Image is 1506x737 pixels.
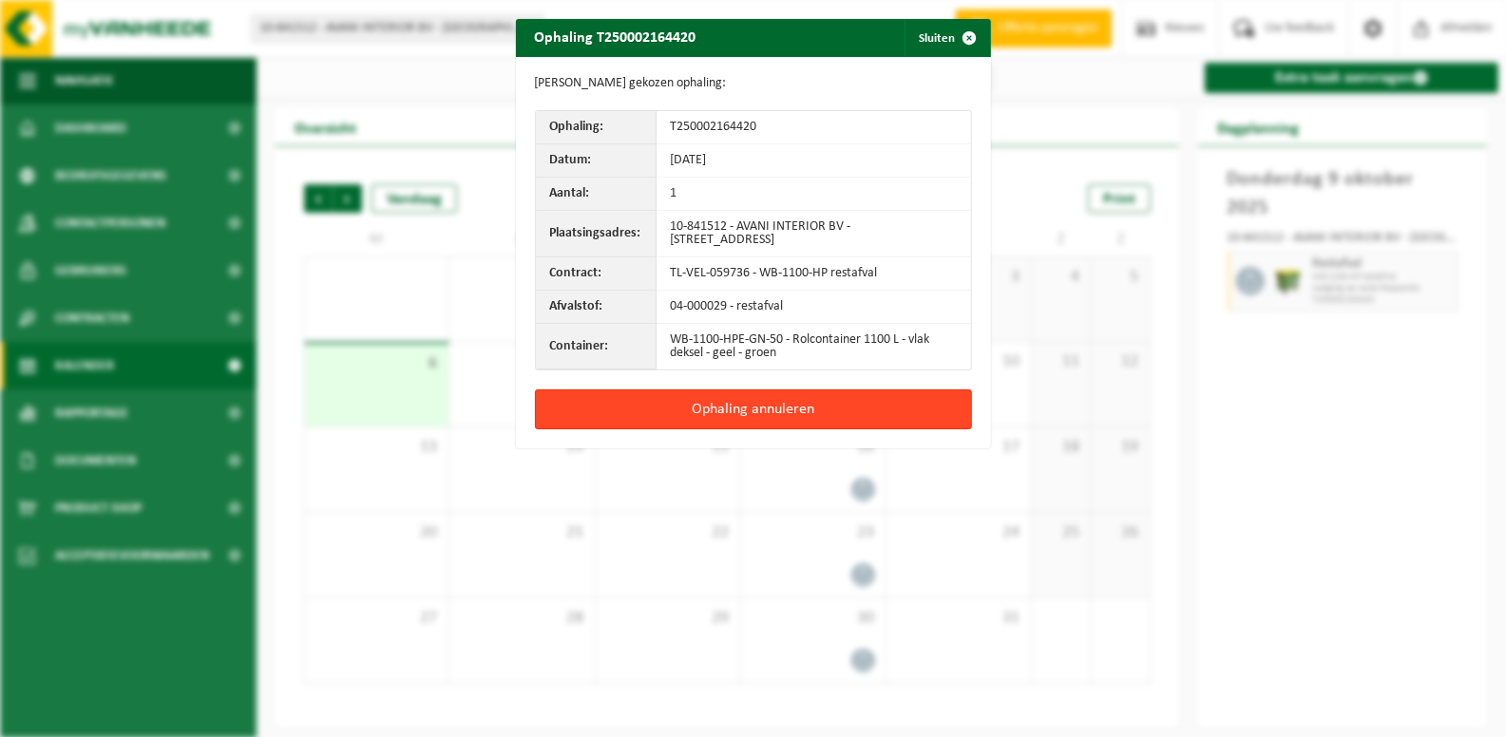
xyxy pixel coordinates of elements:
[535,389,972,429] button: Ophaling annuleren
[657,291,971,324] td: 04-000029 - restafval
[657,211,971,257] td: 10-841512 - AVANI INTERIOR BV - [STREET_ADDRESS]
[657,178,971,211] td: 1
[657,324,971,369] td: WB-1100-HPE-GN-50 - Rolcontainer 1100 L - vlak deksel - geel - groen
[535,76,972,91] p: [PERSON_NAME] gekozen ophaling:
[536,324,657,369] th: Container:
[536,211,657,257] th: Plaatsingsadres:
[905,19,989,57] button: Sluiten
[536,111,657,144] th: Ophaling:
[536,144,657,178] th: Datum:
[657,257,971,291] td: TL-VEL-059736 - WB-1100-HP restafval
[657,111,971,144] td: T250002164420
[516,19,715,55] h2: Ophaling T250002164420
[536,257,657,291] th: Contract:
[536,291,657,324] th: Afvalstof:
[657,144,971,178] td: [DATE]
[536,178,657,211] th: Aantal:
